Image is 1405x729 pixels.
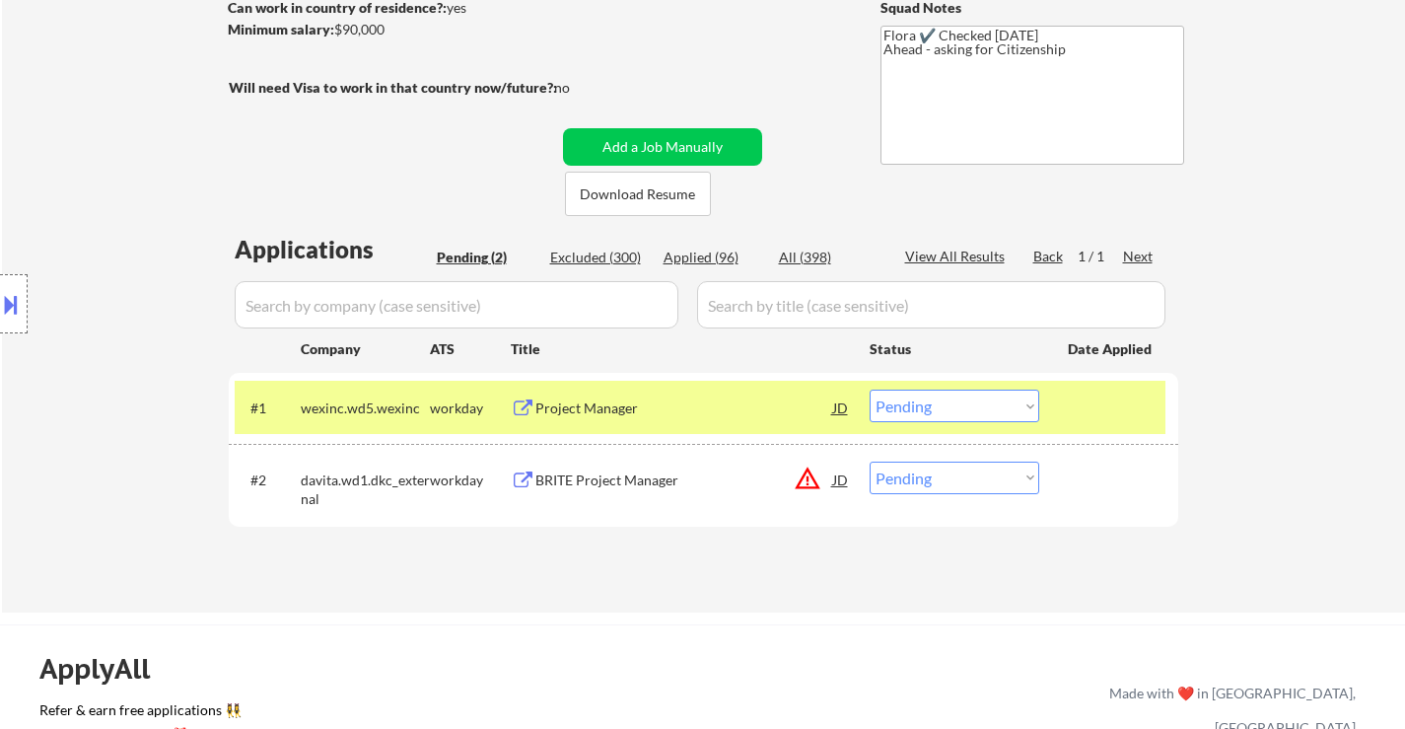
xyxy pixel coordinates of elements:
[870,330,1039,366] div: Status
[228,20,556,39] div: $90,000
[39,703,697,724] a: Refer & earn free applications 👯‍♀️
[235,281,678,328] input: Search by company (case sensitive)
[511,339,851,359] div: Title
[1068,339,1155,359] div: Date Applied
[430,339,511,359] div: ATS
[1078,247,1123,266] div: 1 / 1
[437,248,535,267] div: Pending (2)
[535,471,833,490] div: BRITE Project Manager
[1033,247,1065,266] div: Back
[535,399,833,418] div: Project Manager
[229,79,557,96] strong: Will need Visa to work in that country now/future?:
[39,652,173,686] div: ApplyAll
[697,281,1165,328] input: Search by title (case sensitive)
[301,339,430,359] div: Company
[565,172,711,216] button: Download Resume
[228,21,334,37] strong: Minimum salary:
[554,78,610,98] div: no
[831,462,851,497] div: JD
[430,399,511,418] div: workday
[301,471,430,509] div: davita.wd1.dkc_external
[831,390,851,425] div: JD
[1123,247,1155,266] div: Next
[301,399,430,418] div: wexinc.wd5.wexinc
[664,248,762,267] div: Applied (96)
[905,247,1011,266] div: View All Results
[430,471,511,490] div: workday
[779,248,878,267] div: All (398)
[550,248,649,267] div: Excluded (300)
[794,465,821,492] button: warning_amber
[563,128,762,166] button: Add a Job Manually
